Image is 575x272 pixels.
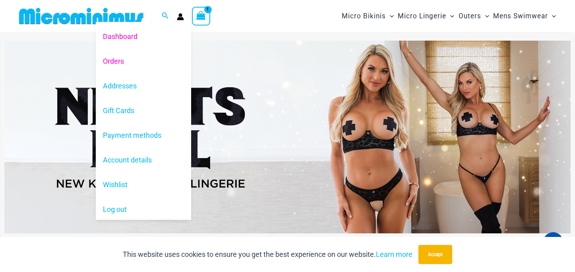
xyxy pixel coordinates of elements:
[96,24,191,49] a: Dashboard
[398,6,446,26] span: Micro Lingerie
[457,4,491,28] a: OutersMenu ToggleMenu Toggle
[493,6,548,26] span: Mens Swimwear
[123,249,412,260] p: This website uses cookies to ensure you get the best experience on our website.
[16,7,147,25] img: MM SHOP LOGO FLAT
[96,172,191,197] a: Wishlist
[396,4,456,28] a: Micro LingerieMenu ToggleMenu Toggle
[162,11,169,21] a: Search icon link
[340,4,396,28] a: Micro BikinisMenu ToggleMenu Toggle
[481,6,489,26] span: Menu Toggle
[192,7,210,25] a: View Shopping Cart, 1 items
[342,6,386,26] span: Micro Bikinis
[459,6,481,26] span: Outers
[96,74,191,98] a: Addresses
[548,6,556,26] span: Menu Toggle
[96,123,191,148] a: Payment methods
[96,197,191,222] a: Log out
[339,3,559,29] nav: Site Navigation
[96,49,191,73] a: Orders
[386,6,394,26] span: Menu Toggle
[491,4,558,28] a: Mens SwimwearMenu ToggleMenu Toggle
[418,245,452,264] button: Accept
[4,41,571,233] img: Night's Fall Silver Leopard Pack
[446,6,454,26] span: Menu Toggle
[96,98,191,123] a: Gift Cards
[177,13,184,20] a: Account icon link
[96,148,191,172] a: Account details
[376,250,412,258] a: Learn more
